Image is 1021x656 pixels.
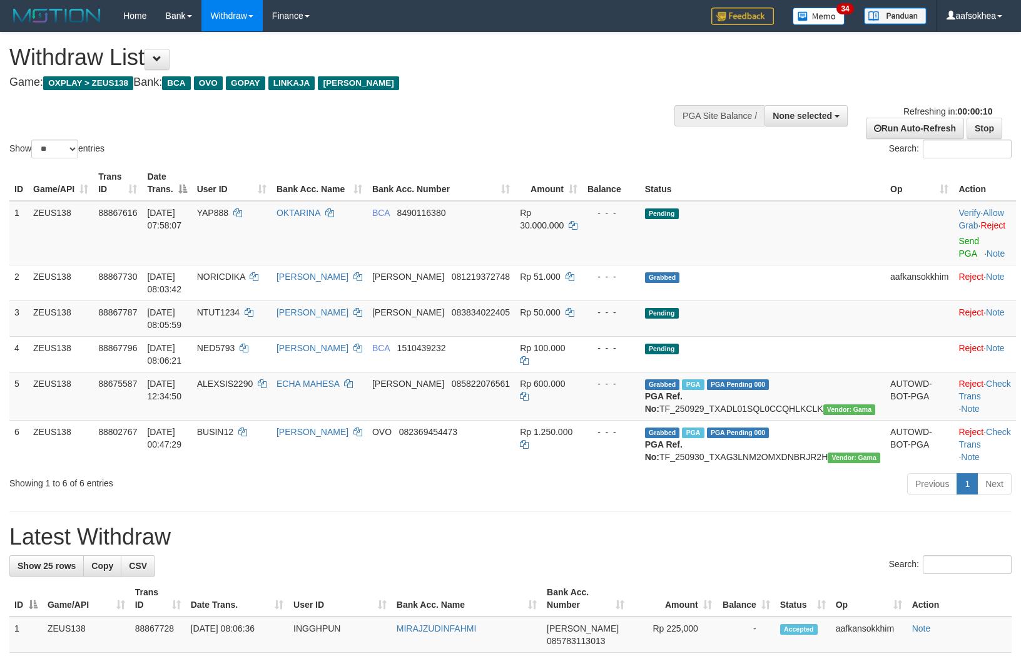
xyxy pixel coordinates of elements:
strong: 00:00:10 [957,106,992,116]
span: Pending [645,208,679,219]
td: aafkansokkhim [885,265,953,300]
span: NTUT1234 [197,307,240,317]
img: MOTION_logo.png [9,6,104,25]
span: 88867796 [98,343,137,353]
a: Next [977,473,1012,495]
th: Balance: activate to sort column ascending [717,581,775,617]
a: Stop [967,118,1002,139]
span: Accepted [780,624,818,635]
th: Game/API: activate to sort column ascending [28,165,93,201]
td: 3 [9,300,28,336]
a: Note [987,249,1005,259]
span: [PERSON_NAME] [318,76,399,90]
td: ZEUS138 [28,372,93,420]
a: 1 [957,473,978,495]
td: TF_250929_TXADL01SQL0CCQHLKCLK [640,372,885,420]
span: 88867730 [98,272,137,282]
div: PGA Site Balance / [674,105,764,126]
a: Previous [907,473,957,495]
div: - - - [587,426,635,438]
span: 88867787 [98,307,137,317]
span: CSV [129,561,147,571]
span: Copy 081219372748 to clipboard [452,272,510,282]
span: 88867616 [98,208,137,218]
span: [DATE] 08:06:21 [147,343,181,366]
label: Search: [889,140,1012,158]
th: Date Trans.: activate to sort column ascending [186,581,288,617]
span: Rp 1.250.000 [520,427,572,437]
span: [DATE] 12:34:50 [147,379,181,401]
td: - [717,617,775,653]
span: Grabbed [645,272,680,283]
span: Rp 100.000 [520,343,565,353]
a: Show 25 rows [9,555,84,577]
span: Refreshing in: [903,106,992,116]
span: NORICDIKA [197,272,245,282]
div: - - - [587,270,635,283]
button: None selected [764,105,848,126]
span: Copy 8490116380 to clipboard [397,208,446,218]
td: ZEUS138 [43,617,130,653]
a: Check Trans [958,427,1010,449]
h1: Latest Withdraw [9,525,1012,550]
td: · · [953,372,1015,420]
span: BCA [372,343,390,353]
span: [DATE] 00:47:29 [147,427,181,449]
th: Game/API: activate to sort column ascending [43,581,130,617]
th: Bank Acc. Name: activate to sort column ascending [272,165,367,201]
b: PGA Ref. No: [645,391,683,414]
td: 6 [9,420,28,468]
th: Bank Acc. Number: activate to sort column ascending [542,581,629,617]
th: Status [640,165,885,201]
th: Date Trans.: activate to sort column descending [142,165,191,201]
span: [DATE] 08:05:59 [147,307,181,330]
td: 2 [9,265,28,300]
span: GOPAY [226,76,265,90]
td: TF_250930_TXAG3LNM2OMXDNBRJR2H [640,420,885,468]
span: BCA [162,76,190,90]
a: Note [961,404,980,414]
div: - - - [587,306,635,319]
td: 88867728 [130,617,186,653]
a: Verify [958,208,980,218]
td: · [953,265,1015,300]
span: Vendor URL: https://trx31.1velocity.biz [828,453,880,463]
a: Reject [980,220,1005,230]
a: CSV [121,555,155,577]
div: - - - [587,342,635,354]
a: OKTARINA [277,208,320,218]
a: Note [986,343,1005,353]
div: - - - [587,207,635,219]
td: aafkansokkhim [831,617,907,653]
label: Search: [889,555,1012,574]
td: 1 [9,201,28,265]
td: · · [953,420,1015,468]
label: Show entries [9,140,104,158]
td: ZEUS138 [28,420,93,468]
th: Amount: activate to sort column ascending [515,165,582,201]
span: [PERSON_NAME] [372,379,444,389]
td: ZEUS138 [28,300,93,336]
a: Check Trans [958,379,1010,401]
a: [PERSON_NAME] [277,272,348,282]
td: · · [953,201,1015,265]
select: Showentries [31,140,78,158]
span: 88802767 [98,427,137,437]
td: 4 [9,336,28,372]
td: [DATE] 08:06:36 [186,617,288,653]
span: Marked by aafsreyleap [682,428,704,438]
td: ZEUS138 [28,265,93,300]
a: Copy [83,555,121,577]
th: Status: activate to sort column ascending [775,581,831,617]
td: ZEUS138 [28,336,93,372]
span: BUSIN12 [197,427,233,437]
td: INGGHPUN [288,617,392,653]
span: [DATE] 08:03:42 [147,272,181,294]
a: Send PGA [958,236,979,259]
th: Trans ID: activate to sort column ascending [93,165,142,201]
th: Bank Acc. Name: activate to sort column ascending [392,581,542,617]
img: Button%20Memo.svg [793,8,845,25]
span: BCA [372,208,390,218]
span: Rp 600.000 [520,379,565,389]
td: · [953,300,1015,336]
